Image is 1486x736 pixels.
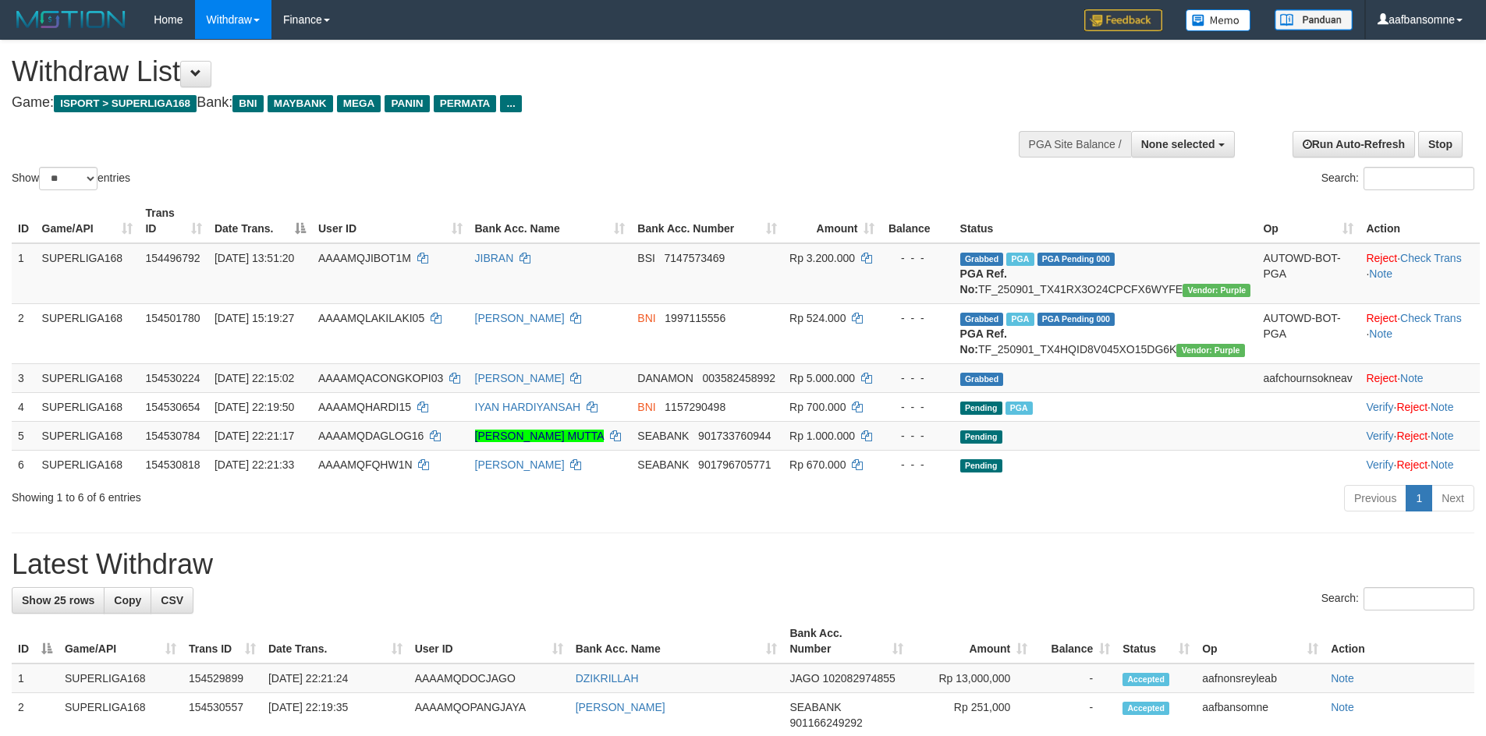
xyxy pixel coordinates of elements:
[318,312,424,324] span: AAAAMQLAKILAKI05
[12,450,36,479] td: 6
[54,95,197,112] span: ISPORT > SUPERLIGA168
[385,95,429,112] span: PANIN
[569,619,784,663] th: Bank Acc. Name: activate to sort column ascending
[318,430,424,442] span: AAAAMQDAGLOG16
[1176,344,1244,357] span: Vendor URL: https://trx4.1velocity.biz
[1366,458,1393,471] a: Verify
[12,421,36,450] td: 5
[1360,392,1480,421] td: · ·
[434,95,497,112] span: PERMATA
[1131,131,1235,157] button: None selected
[1257,363,1360,392] td: aafchournsokneav
[576,672,639,685] a: DZIKRILLAH
[637,252,655,264] span: BSI
[960,373,1004,386] span: Grabbed
[500,95,521,112] span: ...
[960,402,1002,415] span: Pending
[145,312,200,324] span: 154501780
[215,372,294,384] span: [DATE] 22:15:02
[475,252,514,264] a: JIBRAN
[576,701,665,713] a: [PERSON_NAME]
[409,663,569,693] td: AAAAMQDOCJAGO
[1366,312,1397,324] a: Reject
[36,303,140,363] td: SUPERLIGA168
[637,458,689,471] span: SEABANK
[881,199,953,243] th: Balance
[887,370,947,386] div: - - -
[637,430,689,442] span: SEABANK
[151,587,193,614] a: CSV
[215,401,294,413] span: [DATE] 22:19:50
[789,252,855,264] span: Rp 3.200.000
[1321,587,1474,610] label: Search:
[36,243,140,304] td: SUPERLIGA168
[1400,252,1462,264] a: Check Trans
[954,303,1257,363] td: TF_250901_TX4HQID8V045XO15DG6K
[1418,131,1463,157] a: Stop
[631,199,783,243] th: Bank Acc. Number: activate to sort column ascending
[1005,402,1033,415] span: Marked by aafheankoy
[960,253,1004,266] span: Grabbed
[1366,252,1397,264] a: Reject
[665,401,725,413] span: Copy 1157290498 to clipboard
[789,312,846,324] span: Rp 524.000
[145,372,200,384] span: 154530224
[12,95,975,111] h4: Game: Bank:
[1257,303,1360,363] td: AUTOWD-BOT-PGA
[215,252,294,264] span: [DATE] 13:51:20
[789,701,841,713] span: SEABANK
[1431,430,1454,442] a: Note
[262,663,409,693] td: [DATE] 22:21:24
[789,717,862,729] span: Copy 901166249292 to clipboard
[1019,131,1131,157] div: PGA Site Balance /
[822,672,895,685] span: Copy 102082974855 to clipboard
[1396,401,1427,413] a: Reject
[161,594,183,607] span: CSV
[960,327,1007,356] b: PGA Ref. No:
[1369,327,1392,340] a: Note
[1360,363,1480,392] td: ·
[1196,619,1325,663] th: Op: activate to sort column ascending
[268,95,333,112] span: MAYBANK
[475,430,604,442] a: [PERSON_NAME] MUTTA
[960,430,1002,444] span: Pending
[145,430,200,442] span: 154530784
[887,250,947,266] div: - - -
[215,458,294,471] span: [DATE] 22:21:33
[637,372,693,384] span: DANAMON
[312,199,469,243] th: User ID: activate to sort column ascending
[36,392,140,421] td: SUPERLIGA168
[1360,303,1480,363] td: · ·
[22,594,94,607] span: Show 25 rows
[475,372,565,384] a: [PERSON_NAME]
[1331,701,1354,713] a: Note
[960,267,1007,295] b: PGA Ref. No:
[12,56,975,87] h1: Withdraw List
[469,199,632,243] th: Bank Acc. Name: activate to sort column ascending
[36,199,140,243] th: Game/API: activate to sort column ascending
[475,312,565,324] a: [PERSON_NAME]
[1431,401,1454,413] a: Note
[887,457,947,472] div: - - -
[789,458,846,471] span: Rp 670.000
[145,458,200,471] span: 154530818
[887,428,947,444] div: - - -
[318,372,443,384] span: AAAAMQACONGKOPI03
[960,459,1002,472] span: Pending
[183,663,262,693] td: 154529899
[12,549,1474,580] h1: Latest Withdraw
[665,252,725,264] span: Copy 7147573469 to clipboard
[887,399,947,415] div: - - -
[1400,312,1462,324] a: Check Trans
[1122,673,1169,686] span: Accepted
[104,587,151,614] a: Copy
[475,458,565,471] a: [PERSON_NAME]
[475,401,581,413] a: IYAN HARDIYANSAH
[208,199,312,243] th: Date Trans.: activate to sort column descending
[318,458,413,471] span: AAAAMQFQHW1N
[887,310,947,326] div: - - -
[789,672,819,685] span: JAGO
[1257,199,1360,243] th: Op: activate to sort column ascending
[783,199,881,243] th: Amount: activate to sort column ascending
[1006,253,1034,266] span: Marked by aafsoumeymey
